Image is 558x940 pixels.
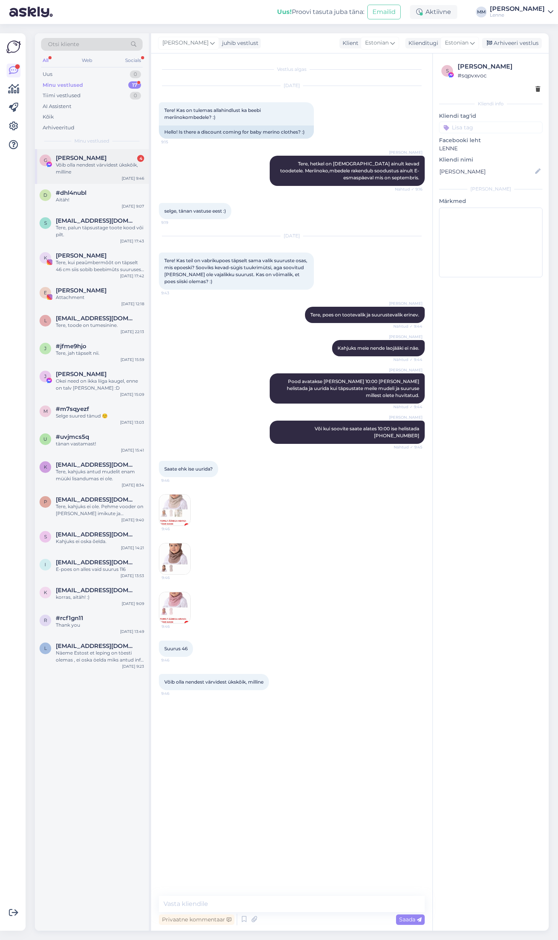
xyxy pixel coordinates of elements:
[56,252,107,259] span: Katre Kallaste
[44,255,47,261] span: K
[74,137,109,144] span: Minu vestlused
[43,113,54,121] div: Kõik
[43,124,74,132] div: Arhiveeritud
[44,617,47,623] span: r
[80,55,94,65] div: Web
[121,447,144,453] div: [DATE] 15:41
[44,318,47,323] span: L
[159,914,234,925] div: Privaatne kommentaar
[490,12,545,18] div: Lenne
[44,157,47,163] span: G
[393,444,422,450] span: Nähtud ✓ 9:45
[393,186,422,192] span: Nähtud ✓ 9:16
[159,66,425,73] div: Vestlus algas
[280,161,420,180] span: Tere, hetkel on [DEMOGRAPHIC_DATA] ainult kevad toodetele. Meriinoko,mbedele rakendub soodustus a...
[161,290,190,296] span: 9:43
[44,464,47,470] span: k
[44,345,46,351] span: j
[56,322,144,329] div: Tere, toode on tumesinine.
[315,426,420,438] span: Või kui soovite saate alates 10:00 ise helistada [PHONE_NUMBER]
[164,466,213,472] span: Saate ehk ise uurida?
[6,40,21,54] img: Askly Logo
[56,224,144,238] div: Tere, palun täpsustage toote kood või pilt.
[439,136,542,144] p: Facebooki leht
[121,517,144,523] div: [DATE] 9:40
[476,7,487,17] div: MM
[124,55,143,65] div: Socials
[44,645,47,651] span: l
[44,373,46,379] span: J
[43,81,83,89] div: Minu vestlused
[43,408,48,414] span: m
[393,357,422,363] span: Nähtud ✓ 9:44
[439,167,534,176] input: Lisa nimi
[130,70,141,78] div: 0
[56,643,136,650] span: liis.simson5@gmail.com
[41,55,50,65] div: All
[439,122,542,133] input: Lisa tag
[56,566,144,573] div: E-poes on alles vaid suurus 116
[44,220,47,226] span: s
[389,414,422,420] span: [PERSON_NAME]
[162,624,191,629] span: 9:46
[389,334,422,340] span: [PERSON_NAME]
[389,301,422,306] span: [PERSON_NAME]
[439,156,542,164] p: Kliendi nimi
[458,71,540,80] div: # sqpvxvoc
[393,323,422,329] span: Nähtud ✓ 9:44
[490,6,553,18] a: [PERSON_NAME]Lenne
[446,68,449,74] span: s
[338,345,419,351] span: Kahjuks meie nende laojääki ei näe.
[164,646,188,651] span: Suurus 46
[122,175,144,181] div: [DATE] 9:46
[137,155,144,162] div: 4
[219,39,258,47] div: juhib vestlust
[161,657,190,663] span: 9:46
[482,38,542,48] div: Arhiveeri vestlus
[121,301,144,307] div: [DATE] 12:18
[128,81,141,89] div: 17
[277,8,292,15] b: Uus!
[44,589,47,595] span: k
[365,39,389,47] span: Estonian
[48,40,79,48] span: Otsi kliente
[56,155,107,162] span: Grete Kaare
[56,461,136,468] span: kertu.kokk@gmail.com
[439,186,542,192] div: [PERSON_NAME]
[161,691,190,696] span: 9:46
[43,92,81,100] div: Tiimi vestlused
[458,62,540,71] div: [PERSON_NAME]
[56,371,107,378] span: Johanna Liisa Soots
[56,650,144,663] div: Näeme Estost et leping on tòesti olemas , ei oska öelda miks antud info meie süsteemi ei jòudnud....
[56,287,107,294] span: Emili Murumaa
[159,543,190,574] img: Attachment
[162,526,191,532] span: 9:46
[310,312,419,318] span: Tere, poes on tootevalik ja suurustevalik erinev.
[56,350,144,357] div: Tere, jah täpselt nii.
[43,103,71,110] div: AI Assistent
[56,412,144,419] div: Selge suured tänud ☺️
[56,531,136,538] span: sharan.natalia1981@gmail.com
[164,258,308,284] span: Tere! Kas teil on vabrikupoes täpselt sama valik suuruste osas, mis epoeski? Sooviks kevad-sügis ...
[277,7,364,17] div: Proovi tasuta juba täna:
[120,419,144,425] div: [DATE] 13:03
[389,367,422,373] span: [PERSON_NAME]
[43,192,47,198] span: d
[393,404,422,410] span: Nähtud ✓ 9:44
[130,92,141,100] div: 0
[56,615,83,622] span: #rcf1gn11
[159,82,425,89] div: [DATE]
[122,601,144,607] div: [DATE] 9:09
[56,162,144,175] div: Võib olla nendest värvidest ükskõik, milline
[439,144,542,153] p: LENNE
[159,125,314,139] div: Hello! Is there a discount coming for baby merino clothes? :)
[339,39,358,47] div: Klient
[56,294,144,301] div: Attachment
[56,594,144,601] div: korras, aitäh! :)
[44,290,47,296] span: E
[56,189,86,196] span: #dhl4nubl
[399,916,422,923] span: Saada
[164,107,262,120] span: Tere! Kas on tulemas allahindlust ka beebi meriinokombedele? :)
[122,482,144,488] div: [DATE] 8:34
[439,197,542,205] p: Märkmed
